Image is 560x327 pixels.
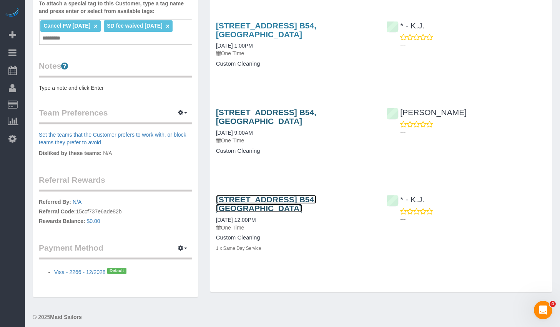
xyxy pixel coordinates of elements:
p: One Time [216,224,376,231]
p: One Time [216,50,376,57]
p: --- [400,215,546,223]
span: N/A [103,150,112,156]
a: [DATE] 9:00AM [216,130,253,136]
label: Rewards Balance: [39,217,85,225]
span: Cancel FW [DATE] [43,23,90,29]
div: © 2025 [33,313,552,321]
span: Default [107,268,126,274]
small: 1 x Same Day Service [216,246,261,251]
label: Referral Code: [39,208,76,215]
a: × [94,23,97,30]
p: --- [400,128,546,136]
h4: Custom Cleaning [216,235,376,241]
label: Disliked by these teams: [39,149,101,157]
a: Visa - 2266 - 12/2028 [54,269,106,275]
a: [DATE] 1:00PM [216,43,253,49]
a: [STREET_ADDRESS] B54, [GEOGRAPHIC_DATA] [216,108,316,126]
h4: Custom Cleaning [216,61,376,67]
a: [DATE] 12:00PM [216,217,256,223]
legend: Referral Rewards [39,174,192,192]
p: 15ccf737e6ade82b [39,198,192,227]
legend: Notes [39,60,192,78]
span: SD fee waived [DATE] [107,23,162,29]
strong: Maid Sailors [50,314,81,320]
a: × [166,23,169,30]
a: $0.00 [87,218,100,224]
p: One Time [216,137,376,144]
legend: Payment Method [39,242,192,259]
img: Automaid Logo [5,8,20,18]
label: Referred By: [39,198,71,206]
p: --- [400,41,546,49]
a: N/A [73,199,81,205]
a: * - K.J. [387,21,424,30]
a: [PERSON_NAME] [387,108,467,117]
a: [STREET_ADDRESS] B54, [GEOGRAPHIC_DATA] [216,195,316,213]
legend: Team Preferences [39,107,192,124]
a: Set the teams that the Customer prefers to work with, or block teams they prefer to avoid [39,132,186,145]
pre: Type a note and click Enter [39,84,192,92]
span: 4 [550,301,556,307]
a: [STREET_ADDRESS] B54, [GEOGRAPHIC_DATA] [216,21,316,39]
h4: Custom Cleaning [216,148,376,154]
iframe: Intercom live chat [534,301,552,319]
a: * - K.J. [387,195,424,204]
